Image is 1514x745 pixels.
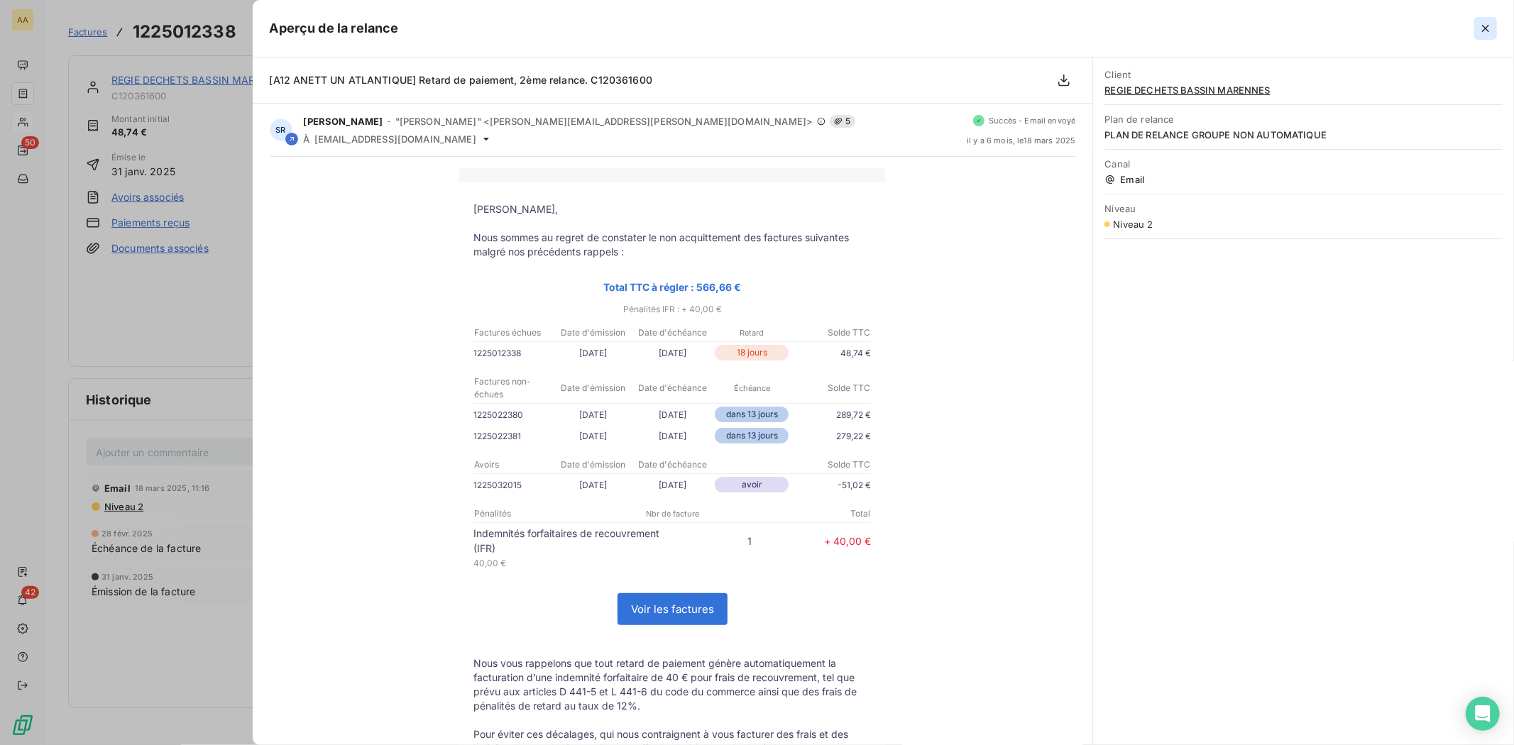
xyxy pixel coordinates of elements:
p: 289,72 € [791,407,871,422]
p: dans 13 jours [715,407,789,422]
p: -51,02 € [791,478,871,492]
p: 40,00 € [473,556,672,570]
span: Plan de relance [1104,114,1502,125]
p: Pénalités [474,507,605,520]
p: Date d'émission [554,326,632,339]
span: Niveau 2 [1113,219,1153,230]
span: Client [1104,69,1502,80]
p: Date d'échéance [633,382,711,394]
span: Succès - Email envoyé [989,116,1075,125]
p: Total TTC à régler : 566,66 € [473,279,871,295]
span: Canal [1104,158,1502,170]
p: Solde TTC [792,326,870,339]
div: Open Intercom Messenger [1466,697,1500,731]
p: 1225012338 [473,346,553,360]
p: Date d'émission [554,458,632,471]
span: [A12 ANETT UN ATLANTIQUE] Retard de paiement, 2ème relance. C120361600 [270,74,653,86]
p: dans 13 jours [715,428,789,443]
span: À [304,133,310,145]
p: [DATE] [632,407,712,422]
span: il y a 6 mois , le 18 mars 2025 [967,136,1075,145]
span: Email [1104,174,1502,185]
p: 1 [672,534,752,548]
span: 5 [830,115,855,128]
p: Nous sommes au regret de constater le non acquittement des factures suivantes malgré nos précéden... [473,231,871,259]
p: [DATE] [632,429,712,443]
p: Échéance [713,382,791,394]
p: Indemnités forfaitaires de recouvrement (IFR) [473,526,672,556]
p: Nous vous rappelons que tout retard de paiement génère automatiquement la facturation d’une indem... [473,656,871,713]
span: PLAN DE RELANCE GROUPE NON AUTOMATIQUE [1104,129,1502,140]
p: Retard [713,326,791,339]
p: 1225022380 [473,407,553,422]
p: Solde TTC [792,382,870,394]
p: Factures non-échues [474,375,552,401]
p: [DATE] [553,478,632,492]
p: 48,74 € [791,346,871,360]
p: Nbr de facture [607,507,738,520]
p: avoir [715,477,789,492]
p: Date d'échéance [633,458,711,471]
p: Pénalités IFR : + 40,00 € [459,301,885,317]
span: - [387,117,390,126]
span: [EMAIL_ADDRESS][DOMAIN_NAME] [314,133,476,145]
p: Date d'échéance [633,326,711,339]
p: 1225032015 [473,478,553,492]
p: Solde TTC [792,458,870,471]
p: [PERSON_NAME], [473,202,871,216]
p: Total [740,507,871,520]
p: 18 jours [715,345,789,360]
span: REGIE DECHETS BASSIN MARENNES [1104,84,1502,96]
p: 1225022381 [473,429,553,443]
p: [DATE] [632,346,712,360]
span: "[PERSON_NAME]" <[PERSON_NAME][EMAIL_ADDRESS][PERSON_NAME][DOMAIN_NAME]> [395,116,813,127]
p: Date d'émission [554,382,632,394]
p: Factures échues [474,326,552,339]
a: Voir les factures [618,594,727,624]
p: [DATE] [632,478,712,492]
p: + 40,00 € [752,534,871,548]
span: [PERSON_NAME] [304,116,383,127]
span: Niveau [1104,203,1502,214]
p: [DATE] [553,429,632,443]
div: SR [270,118,292,141]
p: [DATE] [553,407,632,422]
p: Avoirs [474,458,552,471]
h5: Aperçu de la relance [270,18,399,38]
p: [DATE] [553,346,632,360]
p: 279,22 € [791,429,871,443]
